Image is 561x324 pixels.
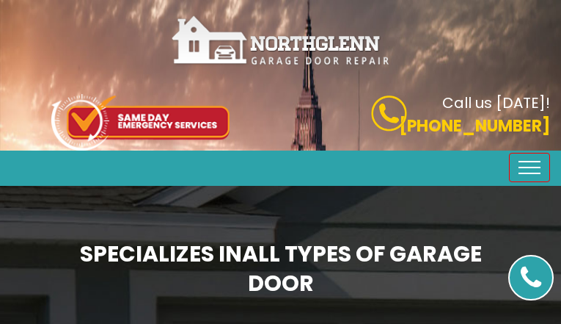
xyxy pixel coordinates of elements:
[509,153,550,182] button: Toggle navigation
[442,93,550,113] b: Call us [DATE]!
[51,94,230,151] img: icon-top.png
[80,238,482,299] b: Specializes in
[292,96,551,138] a: Call us [DATE]! [PHONE_NUMBER]
[242,238,482,299] span: All Types of Garage Door
[292,114,551,138] p: [PHONE_NUMBER]
[171,15,391,67] img: Northglenn.png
